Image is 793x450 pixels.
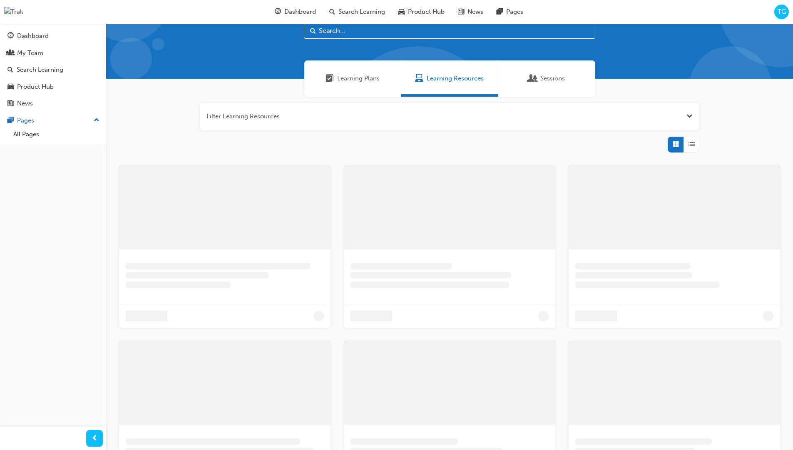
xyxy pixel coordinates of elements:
span: TG [778,7,786,17]
a: news-iconNews [451,3,490,20]
span: Learning Plans [326,74,334,83]
a: Learning PlansLearning Plans [304,60,401,97]
span: Sessions [540,74,565,83]
span: Learning Plans [337,74,380,83]
span: news-icon [458,7,464,17]
div: Product Hub [17,82,54,92]
a: car-iconProduct Hub [392,3,451,20]
span: Sessions [529,74,537,83]
span: Grid [673,140,679,149]
button: DashboardMy TeamSearch LearningProduct HubNews [3,27,103,113]
span: car-icon [398,7,405,17]
span: pages-icon [497,7,503,17]
div: Search Learning [17,65,63,75]
a: Dashboard [3,28,103,44]
span: Pages [506,7,523,17]
button: Open the filter [686,112,693,121]
div: My Team [17,48,43,58]
span: people-icon [7,50,14,57]
span: pages-icon [7,117,14,125]
span: up-icon [94,115,99,126]
a: Search Learning [3,62,103,77]
input: Search... [304,23,595,39]
button: Pages [3,113,103,128]
span: Search [310,26,316,36]
a: News [3,96,103,111]
button: TG [774,5,789,19]
span: search-icon [329,7,335,17]
a: Learning ResourcesLearning Resources [401,60,498,97]
a: guage-iconDashboard [268,3,323,20]
span: Product Hub [408,7,445,17]
span: news-icon [7,100,14,107]
a: My Team [3,45,103,61]
span: search-icon [7,66,13,74]
div: Dashboard [17,31,49,41]
span: guage-icon [7,32,14,40]
a: search-iconSearch Learning [323,3,392,20]
span: prev-icon [92,433,98,444]
a: Product Hub [3,79,103,95]
span: Search Learning [338,7,385,17]
a: All Pages [10,128,103,141]
a: SessionsSessions [498,60,595,97]
div: News [17,99,33,108]
span: News [467,7,483,17]
div: Pages [17,116,34,125]
img: Trak [4,7,23,17]
span: guage-icon [275,7,281,17]
span: car-icon [7,83,14,91]
span: Learning Resources [427,74,484,83]
span: Dashboard [284,7,316,17]
a: pages-iconPages [490,3,530,20]
span: Learning Resources [415,74,423,83]
span: List [689,140,695,149]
